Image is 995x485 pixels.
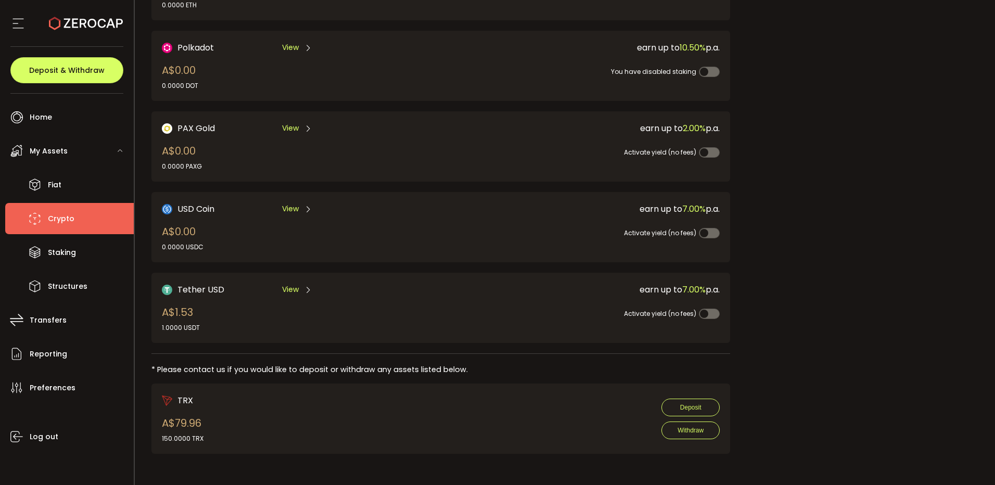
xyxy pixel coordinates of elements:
button: Withdraw [661,422,720,439]
span: My Assets [30,144,68,159]
span: TRX [177,394,193,407]
iframe: Chat Widget [943,435,995,485]
div: * Please contact us if you would like to deposit or withdraw any assets listed below. [151,364,731,375]
span: Deposit & Withdraw [29,67,105,74]
span: You have disabled staking [611,67,696,76]
div: A$0.00 [162,62,198,91]
img: trx_portfolio.png [162,395,172,406]
span: 7.00% [682,284,706,296]
div: A$1.53 [162,304,200,333]
span: View [282,203,299,214]
span: Deposit [680,404,701,411]
img: PAX Gold [162,123,172,134]
img: DOT [162,43,172,53]
span: Log out [30,429,58,444]
span: PAX Gold [177,122,215,135]
span: Home [30,110,52,125]
button: Deposit & Withdraw [10,57,123,83]
span: Reporting [30,347,67,362]
img: USD Coin [162,204,172,214]
div: 1.0000 USDT [162,323,200,333]
span: Fiat [48,177,61,193]
span: 7.00% [682,203,706,215]
span: 10.50% [680,42,706,54]
div: earn up to p.a. [433,122,720,135]
div: A$0.00 [162,143,202,171]
span: View [282,284,299,295]
span: Polkadot [177,41,214,54]
span: Activate yield (no fees) [624,309,696,318]
div: 0.0000 USDC [162,242,203,252]
div: 0.0000 ETH [162,1,197,10]
span: View [282,123,299,134]
div: 0.0000 DOT [162,81,198,91]
span: 2.00% [683,122,706,134]
div: earn up to p.a. [433,283,720,296]
div: earn up to p.a. [433,202,720,215]
span: Structures [48,279,87,294]
span: USD Coin [177,202,214,215]
img: Tether USD [162,285,172,295]
span: Activate yield (no fees) [624,228,696,237]
span: Transfers [30,313,67,328]
span: Tether USD [177,283,224,296]
span: Preferences [30,380,75,395]
div: 0.0000 PAXG [162,162,202,171]
span: View [282,42,299,53]
div: A$0.00 [162,224,203,252]
div: A$79.96 [162,415,203,443]
span: Crypto [48,211,74,226]
div: earn up to p.a. [433,41,720,54]
span: Withdraw [678,427,704,434]
span: Staking [48,245,76,260]
button: Deposit [661,399,720,416]
div: 150.0000 TRX [162,434,203,443]
span: Activate yield (no fees) [624,148,696,157]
